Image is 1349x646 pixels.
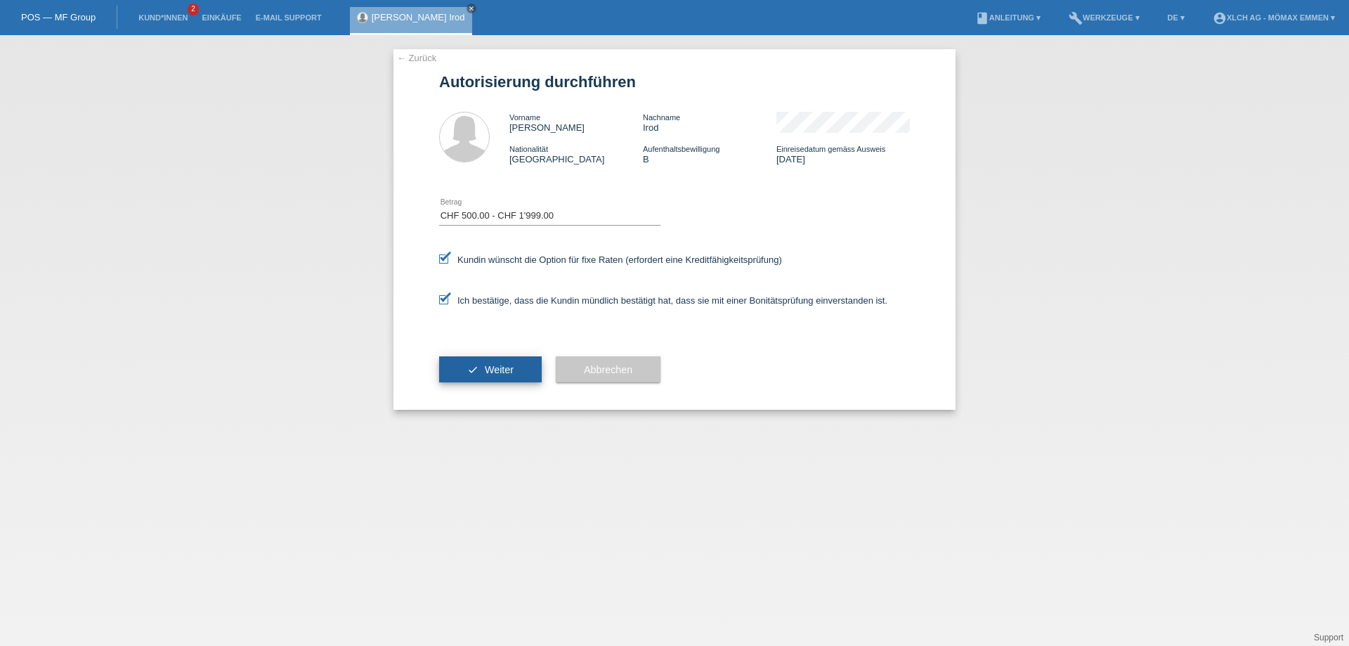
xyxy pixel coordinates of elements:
[131,13,195,22] a: Kund*innen
[776,143,910,164] div: [DATE]
[21,12,96,22] a: POS — MF Group
[975,11,989,25] i: book
[509,145,548,153] span: Nationalität
[372,12,465,22] a: [PERSON_NAME] Irod
[439,295,887,306] label: Ich bestätige, dass die Kundin mündlich bestätigt hat, dass sie mit einer Bonitätsprüfung einvers...
[195,13,248,22] a: Einkäufe
[643,112,776,133] div: Irod
[467,4,476,13] a: close
[968,13,1048,22] a: bookAnleitung ▾
[1161,13,1192,22] a: DE ▾
[1314,633,1343,642] a: Support
[1206,13,1342,22] a: account_circleXLCH AG - Mömax Emmen ▾
[509,113,540,122] span: Vorname
[1062,13,1147,22] a: buildWerkzeuge ▾
[485,364,514,375] span: Weiter
[643,145,719,153] span: Aufenthaltsbewilligung
[188,4,199,15] span: 2
[249,13,329,22] a: E-Mail Support
[439,356,542,383] button: check Weiter
[584,364,632,375] span: Abbrechen
[643,143,776,164] div: B
[467,364,478,375] i: check
[1069,11,1083,25] i: build
[509,112,643,133] div: [PERSON_NAME]
[468,5,475,12] i: close
[1213,11,1227,25] i: account_circle
[439,254,782,265] label: Kundin wünscht die Option für fixe Raten (erfordert eine Kreditfähigkeitsprüfung)
[397,53,436,63] a: ← Zurück
[556,356,660,383] button: Abbrechen
[776,145,885,153] span: Einreisedatum gemäss Ausweis
[643,113,680,122] span: Nachname
[439,73,910,91] h1: Autorisierung durchführen
[509,143,643,164] div: [GEOGRAPHIC_DATA]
